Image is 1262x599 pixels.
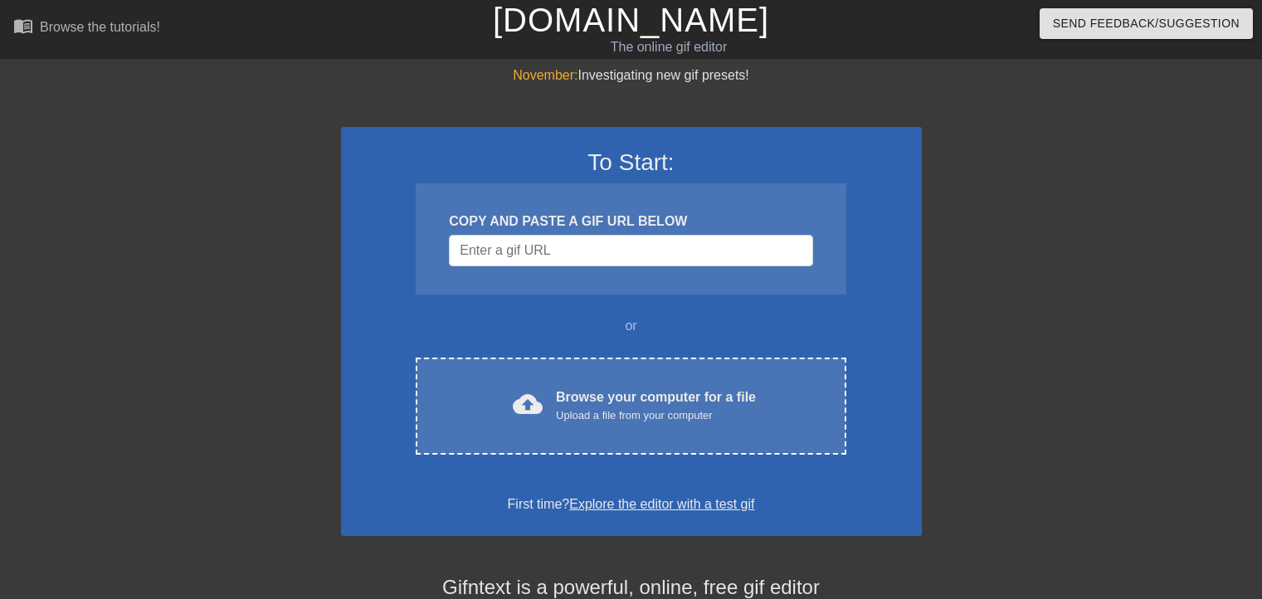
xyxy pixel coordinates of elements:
[513,68,577,82] span: November:
[341,66,922,85] div: Investigating new gif presets!
[13,16,33,36] span: menu_book
[40,20,160,34] div: Browse the tutorials!
[493,2,769,38] a: [DOMAIN_NAME]
[363,149,900,177] h3: To Start:
[1040,8,1253,39] button: Send Feedback/Suggestion
[429,37,909,57] div: The online gif editor
[513,389,543,419] span: cloud_upload
[363,494,900,514] div: First time?
[556,387,756,424] div: Browse your computer for a file
[569,497,754,511] a: Explore the editor with a test gif
[13,16,160,41] a: Browse the tutorials!
[1053,13,1240,34] span: Send Feedback/Suggestion
[384,316,879,336] div: or
[449,235,812,266] input: Username
[449,212,812,231] div: COPY AND PASTE A GIF URL BELOW
[556,407,756,424] div: Upload a file from your computer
